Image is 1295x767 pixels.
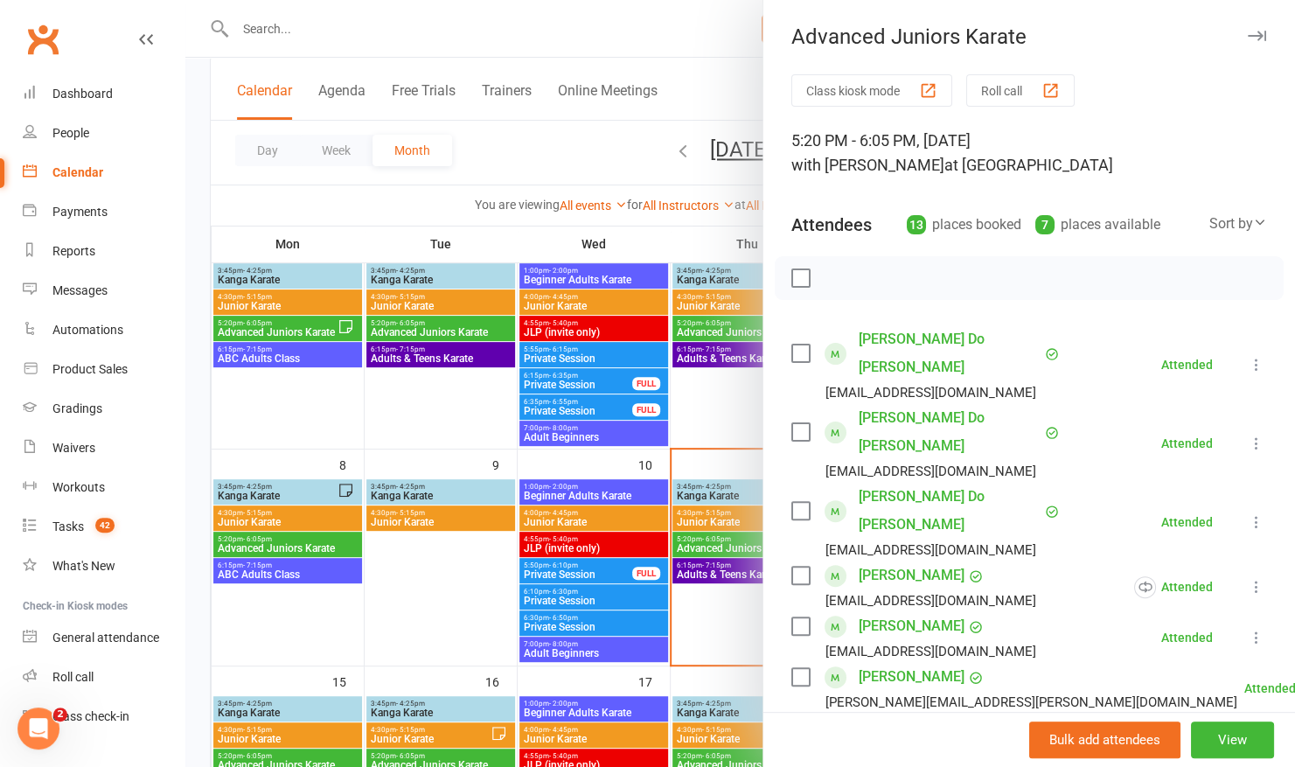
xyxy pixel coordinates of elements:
[23,271,185,310] a: Messages
[23,153,185,192] a: Calendar
[52,670,94,684] div: Roll call
[825,381,1036,404] div: [EMAIL_ADDRESS][DOMAIN_NAME]
[52,283,108,297] div: Messages
[859,663,964,691] a: [PERSON_NAME]
[1134,576,1213,598] div: Attended
[944,156,1113,174] span: at [GEOGRAPHIC_DATA]
[859,483,1041,539] a: [PERSON_NAME] Do [PERSON_NAME]
[52,87,113,101] div: Dashboard
[791,213,872,237] div: Attendees
[23,429,185,468] a: Waivers
[23,547,185,586] a: What's New
[23,232,185,271] a: Reports
[763,24,1295,49] div: Advanced Juniors Karate
[1029,722,1180,758] button: Bulk add attendees
[859,404,1041,460] a: [PERSON_NAME] Do [PERSON_NAME]
[825,691,1237,714] div: [PERSON_NAME][EMAIL_ADDRESS][PERSON_NAME][DOMAIN_NAME]
[23,350,185,389] a: Product Sales
[23,114,185,153] a: People
[17,708,59,750] iframe: Intercom live chat
[859,325,1041,381] a: [PERSON_NAME] Do [PERSON_NAME]
[52,362,128,376] div: Product Sales
[52,631,159,645] div: General attendance
[52,323,123,337] div: Automations
[23,74,185,114] a: Dashboard
[1161,631,1213,644] div: Attended
[23,697,185,736] a: Class kiosk mode
[52,709,129,723] div: Class check-in
[1161,359,1213,371] div: Attended
[23,507,185,547] a: Tasks 42
[52,441,95,455] div: Waivers
[966,74,1075,107] button: Roll call
[1209,213,1267,235] div: Sort by
[23,658,185,697] a: Roll call
[95,518,115,533] span: 42
[52,401,102,415] div: Gradings
[52,165,103,179] div: Calendar
[52,126,89,140] div: People
[52,205,108,219] div: Payments
[23,618,185,658] a: General attendance kiosk mode
[53,708,67,722] span: 2
[52,480,105,494] div: Workouts
[825,640,1036,663] div: [EMAIL_ADDRESS][DOMAIN_NAME]
[791,74,952,107] button: Class kiosk mode
[825,589,1036,612] div: [EMAIL_ADDRESS][DOMAIN_NAME]
[859,612,964,640] a: [PERSON_NAME]
[52,559,115,573] div: What's New
[859,561,964,589] a: [PERSON_NAME]
[1161,437,1213,450] div: Attended
[825,539,1036,561] div: [EMAIL_ADDRESS][DOMAIN_NAME]
[1191,722,1274,758] button: View
[791,156,944,174] span: with [PERSON_NAME]
[52,244,95,258] div: Reports
[52,519,84,533] div: Tasks
[907,213,1021,237] div: places booked
[1161,516,1213,528] div: Attended
[1035,215,1055,234] div: 7
[23,468,185,507] a: Workouts
[791,129,1267,178] div: 5:20 PM - 6:05 PM, [DATE]
[23,389,185,429] a: Gradings
[23,192,185,232] a: Payments
[825,460,1036,483] div: [EMAIL_ADDRESS][DOMAIN_NAME]
[23,310,185,350] a: Automations
[21,17,65,61] a: Clubworx
[907,215,926,234] div: 13
[1035,213,1160,237] div: places available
